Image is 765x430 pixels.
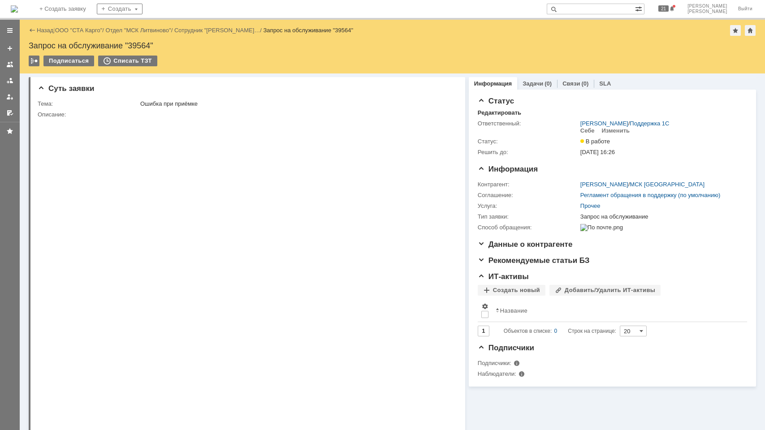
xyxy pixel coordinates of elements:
[264,27,354,34] div: Запрос на обслуживание "39564"
[478,240,573,249] span: Данные о контрагенте
[504,326,616,336] i: Строк на странице:
[580,181,704,188] div: /
[545,80,552,87] div: (0)
[478,165,538,173] span: Информация
[37,27,53,34] a: Назад
[500,307,527,314] div: Название
[554,326,558,336] div: 0
[174,27,260,34] a: Сотрудник "[PERSON_NAME]…
[523,80,543,87] a: Задачи
[580,120,670,127] div: /
[140,100,452,107] div: Ошибка при приёмке
[580,213,743,220] div: Запрос на обслуживание
[687,9,727,14] span: [PERSON_NAME]
[658,5,669,12] span: 21
[478,192,579,199] div: Соглашение:
[478,344,534,352] span: Подписчики
[580,181,628,188] a: [PERSON_NAME]
[106,27,171,34] a: Отдел "МСК Литвиново"
[3,57,17,72] a: Заявки на командах
[478,149,579,156] div: Решить до:
[3,106,17,120] a: Мои согласования
[581,80,588,87] div: (0)
[97,4,143,14] div: Создать
[687,4,727,9] span: [PERSON_NAME]
[11,5,18,13] img: logo
[29,41,756,50] div: Запрос на обслуживание "39564"
[478,213,579,220] div: Тип заявки:
[580,127,595,134] div: Себе
[504,328,552,334] span: Объектов в списке:
[481,303,488,310] span: Настройки
[29,56,39,66] div: Работа с массовостью
[478,109,521,116] div: Редактировать
[580,120,628,127] a: [PERSON_NAME]
[38,100,138,107] div: Тема:
[11,5,18,13] a: Перейти на домашнюю страницу
[478,360,568,367] div: Подписчики:
[602,127,630,134] div: Изменить
[478,138,579,145] div: Статус:
[174,27,264,34] div: /
[580,202,601,209] a: Прочее
[55,27,106,34] div: /
[478,370,568,378] div: Наблюдатели:
[478,256,590,265] span: Рекомендуемые статьи БЗ
[38,84,94,93] span: Суть заявки
[635,4,644,13] span: Расширенный поиск
[3,41,17,56] a: Создать заявку
[3,90,17,104] a: Мои заявки
[478,202,579,210] div: Услуга:
[580,138,610,145] span: В работе
[38,111,454,118] div: Описание:
[474,80,512,87] a: Информация
[478,120,579,127] div: Ответственный:
[106,27,174,34] div: /
[55,27,103,34] a: ООО "СТА Карго"
[580,224,623,231] img: По почте.png
[478,272,529,281] span: ИТ-активы
[630,181,704,188] a: МСК [GEOGRAPHIC_DATA]
[478,181,579,188] div: Контрагент:
[492,299,740,322] th: Название
[478,224,579,231] div: Способ обращения:
[580,192,721,198] a: Регламент обращения в поддержку (по умолчанию)
[580,149,615,155] span: [DATE] 16:26
[478,97,514,105] span: Статус
[53,26,55,33] div: |
[730,25,741,36] div: Добавить в избранное
[3,73,17,88] a: Заявки в моей ответственности
[745,25,756,36] div: Сделать домашней страницей
[562,80,580,87] a: Связи
[599,80,611,87] a: SLA
[630,120,669,127] a: Поддержка 1С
